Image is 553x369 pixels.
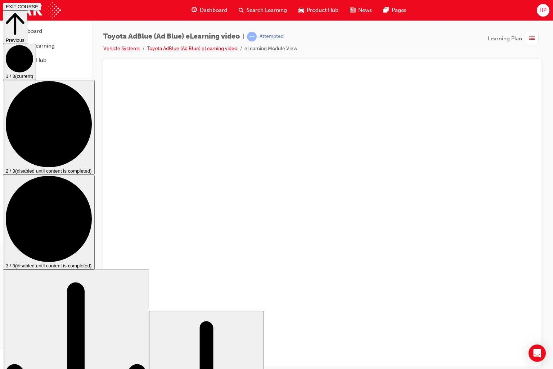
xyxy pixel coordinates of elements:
[6,168,15,174] span: 2 / 3
[6,37,24,43] span: Previous
[6,263,15,268] span: 3 / 3
[3,80,95,175] button: 2 / 3(disabled until content is completed)
[6,74,15,79] span: 1 / 3
[3,44,36,80] button: 1 / 3(current)
[3,10,27,44] button: Previous
[3,3,41,10] button: EXIT COURSE
[3,175,95,270] button: 3 / 3(disabled until content is completed)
